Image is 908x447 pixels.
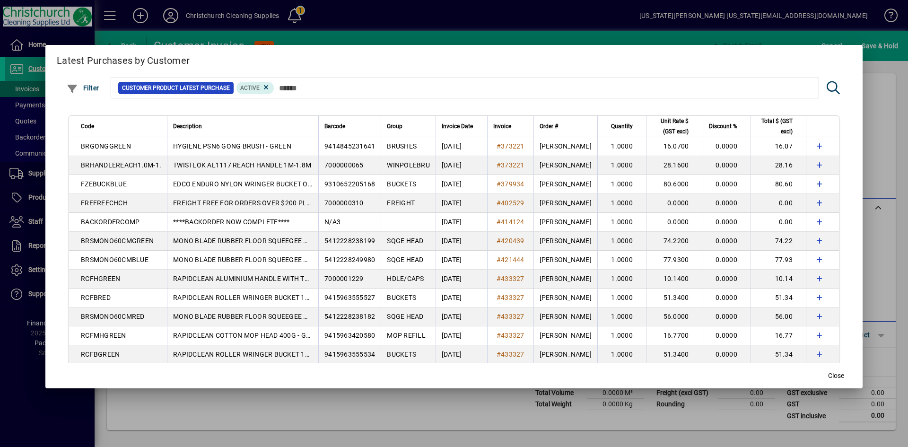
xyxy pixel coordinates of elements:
[497,161,501,169] span: #
[81,218,140,226] span: BACKORDERCOMP
[173,313,442,320] span: MONO BLADE RUBBER FLOOR SQUEEGEE WITH ACME THREAD HEAD ONLY 60CM - RED
[646,213,702,232] td: 0.0000
[67,84,99,92] span: Filter
[611,121,633,131] span: Quantity
[493,179,528,189] a: #379934
[81,313,145,320] span: BRSMONO60CMRED
[646,345,702,364] td: 51.3400
[324,275,364,282] span: 7000001229
[533,156,597,175] td: [PERSON_NAME]
[436,175,487,194] td: [DATE]
[497,142,501,150] span: #
[324,218,340,226] span: N/A3
[173,294,331,301] span: RAPIDCLEAN ROLLER WRINGER BUCKET 16L - RED
[173,256,445,263] span: MONO BLADE RUBBER FLOOR SQUEEGEE WITH ACME THREAD HEAD ONLY 60CM - BLUE
[821,368,851,385] button: Close
[646,307,702,326] td: 56.0000
[652,116,689,137] span: Unit Rate $ (GST excl)
[493,121,511,131] span: Invoice
[324,351,375,358] span: 9415963555534
[751,307,806,326] td: 56.00
[597,307,646,326] td: 1.0000
[436,251,487,270] td: [DATE]
[702,175,751,194] td: 0.0000
[387,121,402,131] span: Group
[497,180,501,188] span: #
[324,161,364,169] span: 7000000065
[751,270,806,289] td: 10.14
[436,289,487,307] td: [DATE]
[81,121,161,131] div: Code
[597,156,646,175] td: 1.0000
[646,175,702,194] td: 80.6000
[81,237,154,245] span: BRSMONO60CMGREEN
[236,82,274,94] mat-chip: Product Activation Status: Active
[757,116,801,137] div: Total $ (GST excl)
[533,213,597,232] td: [PERSON_NAME]
[81,121,94,131] span: Code
[324,256,375,263] span: 5412228249980
[646,270,702,289] td: 10.1400
[497,199,501,207] span: #
[81,180,127,188] span: FZEBUCKBLUE
[324,332,375,339] span: 9415963420580
[324,142,375,150] span: 9414845231641
[173,275,385,282] span: RAPIDCLEAN ALUMINIUM HANDLE WITH THREAD CAP 1.5M - GREEN
[173,237,451,245] span: MONO BLADE RUBBER FLOOR SQUEEGEE WITH ACME THREAD HEAD ONLY 60CM - GREEN
[497,237,501,245] span: #
[387,294,416,301] span: BUCKETS
[646,289,702,307] td: 51.3400
[501,218,524,226] span: 414124
[387,142,417,150] span: BRUSHES
[81,256,148,263] span: BRSMONO60CMBLUE
[436,194,487,213] td: [DATE]
[702,326,751,345] td: 0.0000
[324,237,375,245] span: 5412228238199
[751,194,806,213] td: 0.00
[501,237,524,245] span: 420439
[497,275,501,282] span: #
[497,294,501,301] span: #
[540,121,558,131] span: Order #
[493,217,528,227] a: #414124
[597,251,646,270] td: 1.0000
[751,345,806,364] td: 51.34
[702,270,751,289] td: 0.0000
[603,121,641,131] div: Quantity
[828,371,844,381] span: Close
[324,121,375,131] div: Barcode
[501,199,524,207] span: 402529
[501,161,524,169] span: 373221
[493,292,528,303] a: #433327
[709,121,737,131] span: Discount %
[173,142,291,150] span: HYGIENE PSN6 GONG BRUSH - GREEN
[436,213,487,232] td: [DATE]
[81,161,161,169] span: BRHANDLEREACH1.0M-1.
[501,332,524,339] span: 433327
[597,213,646,232] td: 1.0000
[533,270,597,289] td: [PERSON_NAME]
[702,307,751,326] td: 0.0000
[501,275,524,282] span: 433327
[173,199,437,207] span: FREIGHT FREE FOR ORDERS OVER $200 PLUS GST IN THE [GEOGRAPHIC_DATA] AREA
[173,351,340,358] span: RAPIDCLEAN ROLLER WRINGER BUCKET 16L - GREEN
[493,236,528,246] a: #420439
[81,142,131,150] span: BRGONGGREEN
[702,194,751,213] td: 0.0000
[646,326,702,345] td: 16.7700
[751,232,806,251] td: 74.22
[442,121,481,131] div: Invoice Date
[497,313,501,320] span: #
[324,121,345,131] span: Barcode
[597,137,646,156] td: 1.0000
[597,232,646,251] td: 1.0000
[436,156,487,175] td: [DATE]
[702,289,751,307] td: 0.0000
[497,218,501,226] span: #
[493,311,528,322] a: #433327
[646,251,702,270] td: 77.9300
[493,160,528,170] a: #373221
[81,294,111,301] span: RCFBRED
[493,121,528,131] div: Invoice
[501,313,524,320] span: 433327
